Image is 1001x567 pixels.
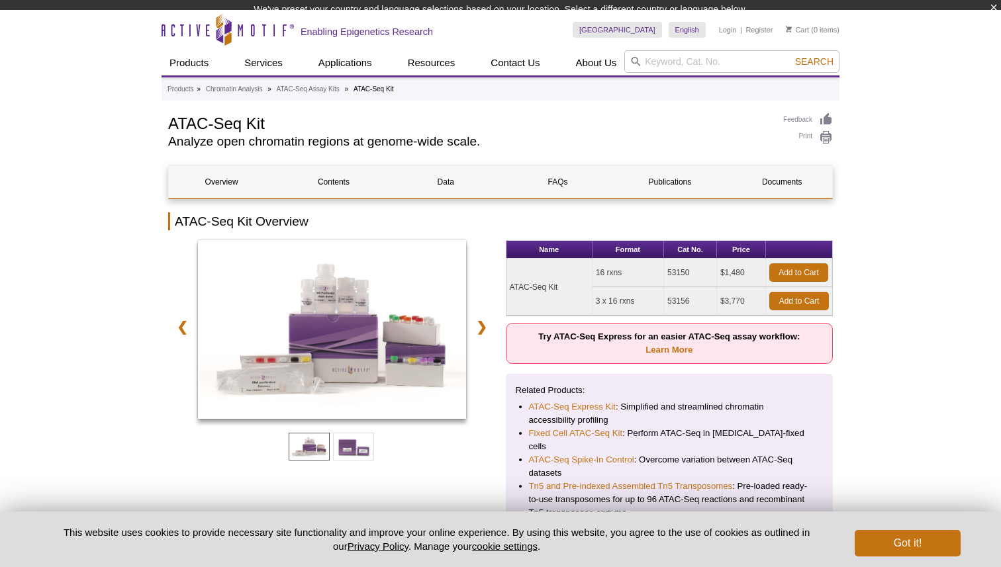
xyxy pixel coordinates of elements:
[669,22,706,38] a: English
[740,22,742,38] li: |
[162,50,216,75] a: Products
[529,400,810,427] li: : Simplified and streamlined chromatin accessibility profiling
[198,240,466,419] img: ATAC-Seq Kit
[281,166,386,198] a: Contents
[206,83,263,95] a: Chromatin Analysis
[168,112,770,132] h1: ATAC-Seq Kit
[624,50,839,73] input: Keyword, Cat. No.
[345,85,349,93] li: »
[717,287,766,316] td: $3,770
[783,130,833,145] a: Print
[786,26,792,32] img: Your Cart
[717,259,766,287] td: $1,480
[573,22,662,38] a: [GEOGRAPHIC_DATA]
[786,22,839,38] li: (0 items)
[568,50,625,75] a: About Us
[617,166,722,198] a: Publications
[472,541,538,552] button: cookie settings
[783,112,833,127] a: Feedback
[719,25,737,34] a: Login
[529,480,733,493] a: Tn5 and Pre-indexed Assembled Tn5 Transposomes
[791,56,837,67] button: Search
[769,292,829,310] a: Add to Cart
[506,241,593,259] th: Name
[198,240,466,423] a: ATAC-Seq Kit
[786,25,809,34] a: Cart
[529,427,810,453] li: : Perform ATAC-Seq in [MEDICAL_DATA]-fixed cells
[301,26,433,38] h2: Enabling Epigenetics Research
[664,259,717,287] td: 53150
[40,525,833,553] p: This website uses cookies to provide necessary site functionality and improve your online experie...
[855,530,961,556] button: Got it!
[277,83,340,95] a: ATAC-Seq Assay Kits
[664,241,717,259] th: Cat No.
[769,263,828,282] a: Add to Cart
[310,50,380,75] a: Applications
[538,331,800,355] strong: Try ATAC-Seq Express for an easier ATAC-Seq assay workflow:
[393,166,499,198] a: Data
[168,312,197,342] a: ❮
[169,166,274,198] a: Overview
[467,312,496,342] a: ❯
[593,287,664,316] td: 3 x 16 rxns
[483,50,548,75] a: Contact Us
[236,50,291,75] a: Services
[730,166,835,198] a: Documents
[400,50,463,75] a: Resources
[516,384,824,397] p: Related Products:
[795,56,834,67] span: Search
[168,212,833,230] h2: ATAC-Seq Kit Overview
[593,259,664,287] td: 16 rxns
[354,85,394,93] li: ATAC-Seq Kit
[529,480,810,519] li: : Pre-loaded ready-to-use transposomes for up to 96 ATAC-Seq reactions and recombinant Tn5 transp...
[593,241,664,259] th: Format
[745,25,773,34] a: Register
[529,400,616,414] a: ATAC-Seq Express Kit
[529,453,634,466] a: ATAC-Seq Spike-In Control
[645,345,692,355] a: Learn More
[167,83,193,95] a: Products
[664,287,717,316] td: 53156
[505,166,610,198] a: FAQs
[197,85,201,93] li: »
[168,136,770,148] h2: Analyze open chromatin regions at genome-wide scale.
[529,427,623,440] a: Fixed Cell ATAC-Seq Kit
[348,541,408,552] a: Privacy Policy
[506,259,593,316] td: ATAC-Seq Kit
[717,241,766,259] th: Price
[529,453,810,480] li: : Overcome variation between ATAC-Seq datasets
[267,85,271,93] li: »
